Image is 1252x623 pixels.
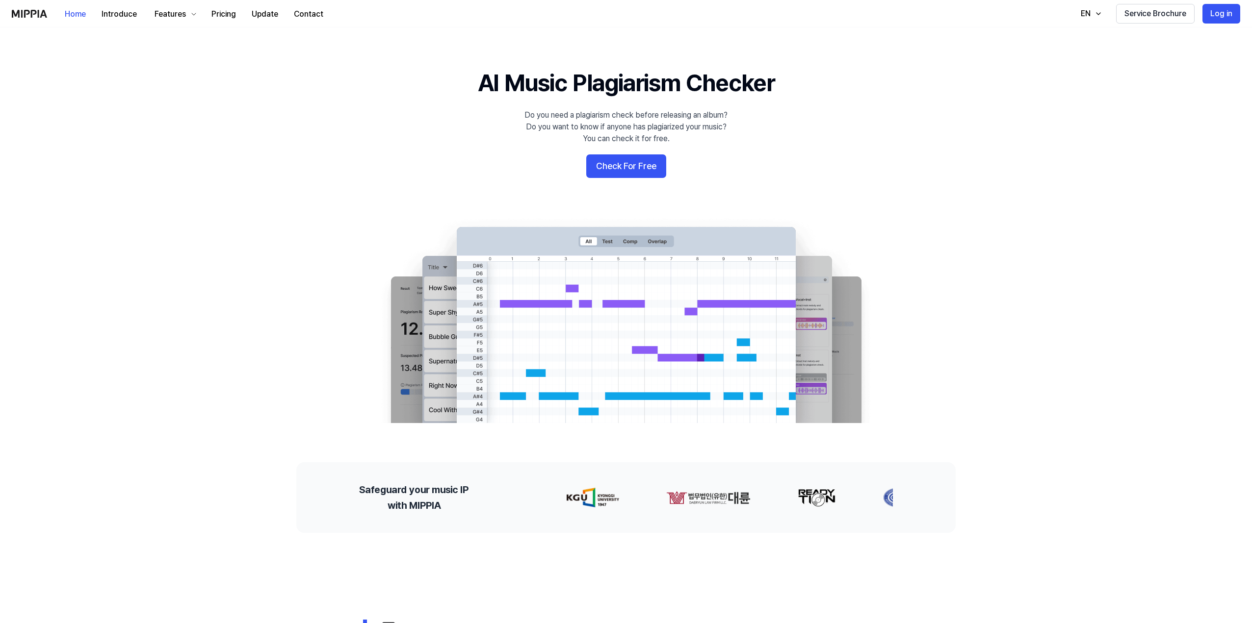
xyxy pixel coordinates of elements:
button: Contact [286,4,331,24]
img: logo [12,10,47,18]
div: Features [153,8,188,20]
button: EN [1071,4,1108,24]
h1: AI Music Plagiarism Checker [478,67,775,100]
button: Check For Free [586,154,666,178]
button: Service Brochure [1116,4,1195,24]
img: partner-logo-2 [789,488,828,507]
img: partner-logo-0 [558,488,611,507]
button: Pricing [204,4,244,24]
h2: Safeguard your music IP with MIPPIA [359,482,469,513]
button: Update [244,4,286,24]
div: Do you need a plagiarism check before releasing an album? Do you want to know if anyone has plagi... [524,109,728,145]
img: partner-logo-1 [658,488,742,507]
button: Introduce [94,4,145,24]
div: EN [1079,8,1093,20]
a: Home [57,0,94,27]
button: Home [57,4,94,24]
button: Features [145,4,204,24]
button: Log in [1202,4,1240,24]
a: Update [244,0,286,27]
img: partner-logo-3 [875,488,905,507]
img: main Image [371,217,881,423]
